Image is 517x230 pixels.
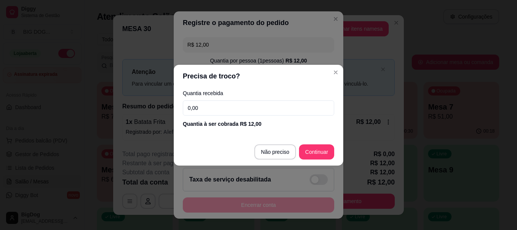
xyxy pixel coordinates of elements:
div: Quantia à ser cobrada R$ 12,00 [183,120,334,128]
label: Quantia recebida [183,91,334,96]
button: Close [330,66,342,78]
button: Não preciso [254,144,296,160]
button: Continuar [299,144,334,160]
header: Precisa de troco? [174,65,343,88]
